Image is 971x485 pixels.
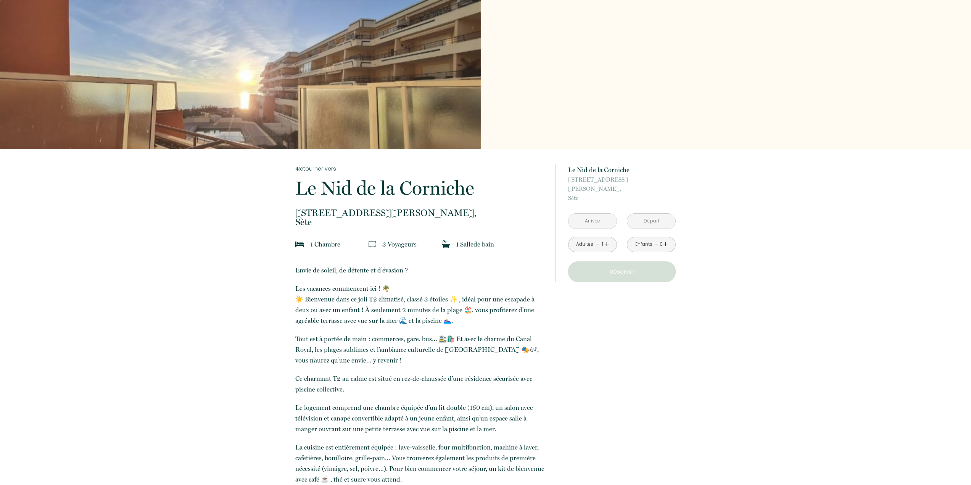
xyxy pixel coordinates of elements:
span: [STREET_ADDRESS][PERSON_NAME], [568,175,676,193]
p: Le Nid de la Corniche [568,164,676,175]
div: Adultes [576,241,593,248]
button: Réserver [568,261,676,282]
p: Réserver [571,267,673,276]
a: - [654,238,659,250]
p: Le logement comprend une chambre équipée d’un lit double (160 cm), un salon avec télévision et ca... [295,402,546,434]
img: guests [369,240,376,248]
p: Ce charmant T2 au calme est situé en rez-de-chaussée d’une résidence sécurisée avec piscine colle... [295,373,546,395]
a: Retourner vers [295,164,546,173]
p: Sète [295,208,546,227]
input: Départ [627,214,675,229]
span: s [414,240,417,248]
p: Tout est à portée de main : commerces, gare, bus… 🚉🛍️ Et avec le charme du Canal Royal, les plage... [295,334,546,366]
p: Le Nid de la Corniche [295,179,546,198]
a: + [604,238,609,250]
p: 1 Salle de bain [456,239,494,250]
span: [STREET_ADDRESS][PERSON_NAME], [295,208,546,218]
p: La cuisine est entièrement équipée : lave-vaisselle, four multifonction, machine à laver, cafetiè... [295,442,546,485]
a: + [663,238,668,250]
p: 1 Chambre [310,239,340,250]
input: Arrivée [568,214,617,229]
p: ​Envie de soleil, de détente et d’évasion ? [295,265,546,276]
div: Enfants [635,241,652,248]
p: Sète [568,175,676,203]
p: Les vacances commencent ici ! 🌴 ☀️ Bienvenue dans ce joli T2 climatisé, classé 3 étoiles ✨ , idéa... [295,283,546,326]
a: - [596,238,600,250]
div: 1 [601,241,604,248]
p: 3 Voyageur [382,239,417,250]
div: 0 [659,241,663,248]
